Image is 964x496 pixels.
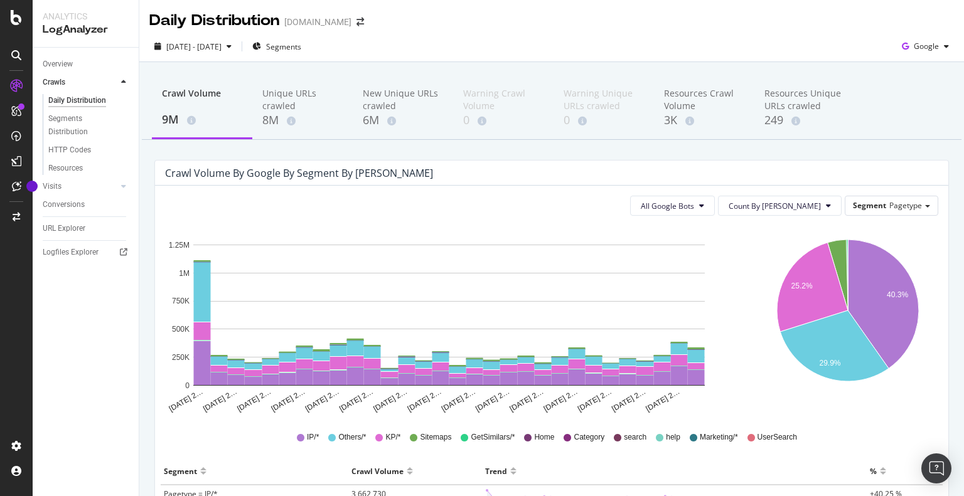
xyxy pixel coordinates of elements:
[764,112,845,129] div: 249
[764,87,845,112] div: Resources Unique URLs crawled
[664,87,744,112] div: Resources Crawl Volume
[247,36,306,56] button: Segments
[887,290,908,299] text: 40.3%
[43,180,117,193] a: Visits
[574,432,604,443] span: Category
[169,241,190,250] text: 1.25M
[870,461,877,481] div: %
[534,432,554,443] span: Home
[43,10,129,23] div: Analytics
[666,432,680,443] span: help
[26,181,38,192] div: Tooltip anchor
[179,269,190,278] text: 1M
[921,453,951,483] div: Open Intercom Messenger
[889,200,922,211] span: Pagetype
[471,432,515,443] span: GetSimilars/*
[43,76,65,89] div: Crawls
[819,359,840,368] text: 29.9%
[351,461,404,481] div: Crawl Volume
[43,180,62,193] div: Visits
[43,76,117,89] a: Crawls
[43,58,130,71] a: Overview
[284,16,351,28] div: [DOMAIN_NAME]
[165,226,733,414] svg: A chart.
[641,201,694,211] span: All Google Bots
[914,41,939,51] span: Google
[165,167,433,179] div: Crawl Volume by google by Segment by [PERSON_NAME]
[48,112,118,139] div: Segments Distribution
[172,353,190,362] text: 250K
[43,222,130,235] a: URL Explorer
[43,246,99,259] div: Logfiles Explorer
[164,461,197,481] div: Segment
[43,23,129,37] div: LogAnalyzer
[48,94,130,107] a: Daily Distribution
[729,201,821,211] span: Count By Day
[43,222,85,235] div: URL Explorer
[420,432,451,443] span: Sitemaps
[162,87,242,111] div: Crawl Volume
[262,87,343,112] div: Unique URLs crawled
[463,87,544,112] div: Warning Crawl Volume
[43,198,85,211] div: Conversions
[759,226,936,414] svg: A chart.
[897,36,954,56] button: Google
[758,432,797,443] span: UserSearch
[162,112,242,128] div: 9M
[363,87,443,112] div: New Unique URLs crawled
[48,144,91,157] div: HTTP Codes
[356,18,364,26] div: arrow-right-arrow-left
[43,246,130,259] a: Logfiles Explorer
[48,162,130,175] a: Resources
[48,162,83,175] div: Resources
[700,432,738,443] span: Marketing/*
[463,112,544,129] div: 0
[48,94,106,107] div: Daily Distribution
[853,200,886,211] span: Segment
[149,36,237,56] button: [DATE] - [DATE]
[185,381,190,390] text: 0
[630,196,715,216] button: All Google Bots
[266,41,301,52] span: Segments
[485,461,507,481] div: Trend
[664,112,744,129] div: 3K
[48,112,130,139] a: Segments Distribution
[48,144,130,157] a: HTTP Codes
[262,112,343,129] div: 8M
[624,432,646,443] span: search
[172,297,190,306] text: 750K
[166,41,222,52] span: [DATE] - [DATE]
[338,432,366,443] span: Others/*
[718,196,842,216] button: Count By [PERSON_NAME]
[791,282,812,291] text: 25.2%
[564,112,644,129] div: 0
[43,198,130,211] a: Conversions
[564,87,644,112] div: Warning Unique URLs crawled
[149,10,279,31] div: Daily Distribution
[363,112,443,129] div: 6M
[43,58,73,71] div: Overview
[172,325,190,334] text: 500K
